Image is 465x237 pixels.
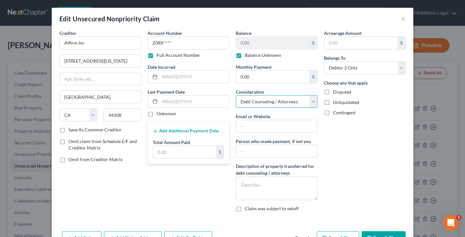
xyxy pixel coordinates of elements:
[333,110,356,115] span: Contingent
[153,139,190,146] label: Total Amount Paid
[60,91,141,103] input: Enter city...
[236,120,317,132] input: --
[236,64,272,70] label: Monthly Payment
[236,88,264,95] label: Consideration
[236,145,317,157] input: --
[443,215,459,231] iframe: Intercom live chat
[153,129,219,134] button: Add Additional Payment Date
[148,36,229,49] input: --
[157,52,200,58] label: Full Account Number
[216,146,224,158] div: $
[398,37,405,49] div: $
[160,96,229,108] input: MM/DD/YYYY
[324,55,346,61] span: Belongs To
[245,52,281,58] label: Balance Unknown
[333,99,359,105] span: Unliquidated
[148,88,185,95] label: Last Payment Date
[245,206,299,211] span: Claim was subject to setoff
[59,14,160,23] div: Edit Unsecured Nonpriority Claim
[236,30,252,36] label: Balance
[60,55,141,67] input: Enter address...
[401,15,406,23] button: ×
[148,64,175,70] label: Date Incurred
[68,127,122,133] label: Save As Common Creditor
[236,71,309,83] input: 0.00
[104,108,141,121] input: Enter zip...
[309,37,317,49] div: $
[324,30,362,36] label: Arrearage Amount
[157,110,176,117] label: Unknown
[68,139,137,150] span: Omit claim from Schedule E/F and Creditor Matrix
[153,146,216,158] input: 0.00
[324,79,368,86] label: Choose any that apply
[333,89,351,95] span: Disputed
[309,71,317,83] div: $
[236,163,317,176] label: Description of property transferred for debt counseling / attorneys
[59,30,77,36] span: Creditor
[68,157,123,162] span: Omit from Creditor Matrix
[59,36,141,49] input: Search creditor by name...
[160,71,229,83] input: MM/DD/YYYY
[60,73,141,85] input: Apt, Suite, etc...
[324,37,398,49] input: 0.00
[456,215,461,220] span: 1
[236,113,270,120] label: Email or Website
[236,138,311,145] label: Person who made payment, if not you
[236,37,309,49] input: 0.00
[148,30,182,36] label: Account Number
